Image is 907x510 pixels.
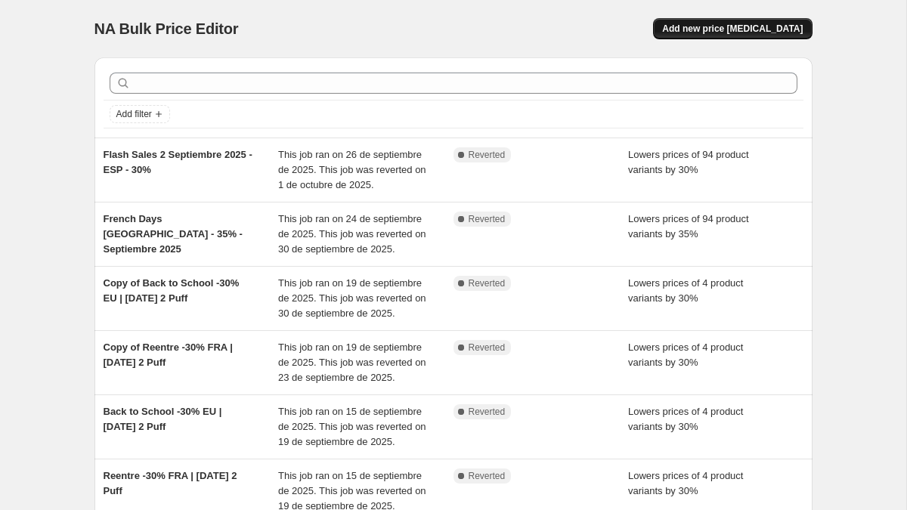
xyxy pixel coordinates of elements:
[94,20,239,37] span: NA Bulk Price Editor
[104,406,222,432] span: Back to School -30% EU | [DATE] 2 Puff
[469,213,506,225] span: Reverted
[628,149,749,175] span: Lowers prices of 94 product variants by 30%
[469,406,506,418] span: Reverted
[662,23,803,35] span: Add new price [MEDICAL_DATA]
[628,470,743,496] span: Lowers prices of 4 product variants by 30%
[104,277,240,304] span: Copy of Back to School -30% EU | [DATE] 2 Puff
[110,105,170,123] button: Add filter
[104,213,243,255] span: French Days [GEOGRAPHIC_DATA] - 35% - Septiembre 2025
[469,470,506,482] span: Reverted
[116,108,152,120] span: Add filter
[278,149,426,190] span: This job ran on 26 de septiembre de 2025. This job was reverted on 1 de octubre de 2025.
[104,342,233,368] span: Copy of Reentre -30% FRA | [DATE] 2 Puff
[278,277,426,319] span: This job ran on 19 de septiembre de 2025. This job was reverted on 30 de septiembre de 2025.
[628,406,743,432] span: Lowers prices of 4 product variants by 30%
[628,342,743,368] span: Lowers prices of 4 product variants by 30%
[278,342,426,383] span: This job ran on 19 de septiembre de 2025. This job was reverted on 23 de septiembre de 2025.
[278,213,426,255] span: This job ran on 24 de septiembre de 2025. This job was reverted on 30 de septiembre de 2025.
[104,149,252,175] span: Flash Sales 2 Septiembre 2025 - ESP - 30%
[469,277,506,289] span: Reverted
[469,149,506,161] span: Reverted
[628,277,743,304] span: Lowers prices of 4 product variants by 30%
[628,213,749,240] span: Lowers prices of 94 product variants by 35%
[104,470,237,496] span: Reentre -30% FRA | [DATE] 2 Puff
[653,18,812,39] button: Add new price [MEDICAL_DATA]
[278,406,426,447] span: This job ran on 15 de septiembre de 2025. This job was reverted on 19 de septiembre de 2025.
[469,342,506,354] span: Reverted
